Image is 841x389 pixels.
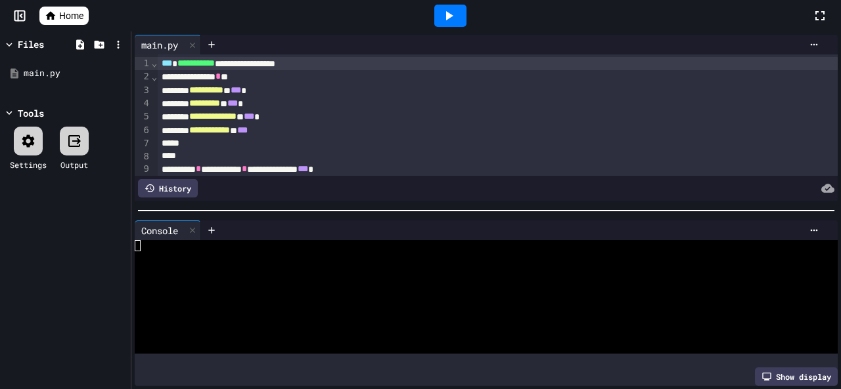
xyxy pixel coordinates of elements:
[135,220,201,240] div: Console
[755,367,838,386] div: Show display
[135,110,151,123] div: 5
[39,7,89,25] a: Home
[18,106,44,120] div: Tools
[10,159,47,171] div: Settings
[138,179,198,197] div: History
[135,84,151,97] div: 3
[151,72,158,82] span: Fold line
[135,224,185,237] div: Console
[135,163,151,176] div: 9
[151,58,158,68] span: Fold line
[135,97,151,110] div: 4
[18,37,44,51] div: Files
[135,38,185,52] div: main.py
[135,124,151,137] div: 6
[24,67,126,80] div: main.py
[59,9,83,22] span: Home
[135,57,151,70] div: 1
[135,137,151,150] div: 7
[135,70,151,83] div: 2
[60,159,88,171] div: Output
[135,35,201,54] div: main.py
[135,150,151,163] div: 8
